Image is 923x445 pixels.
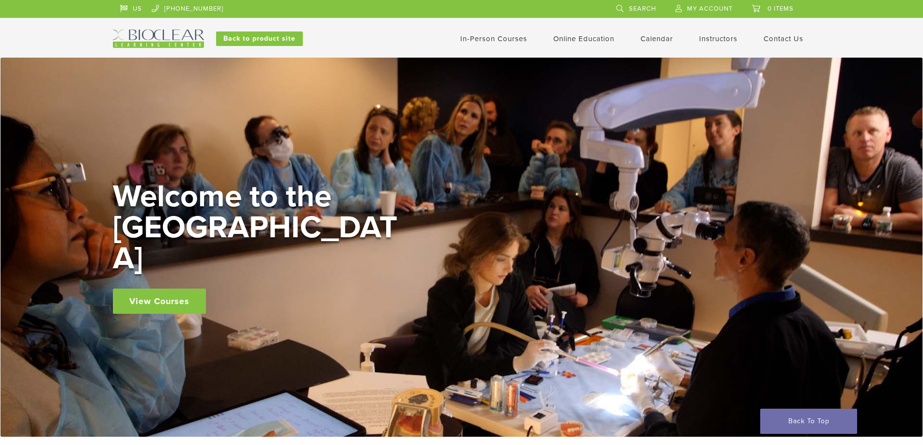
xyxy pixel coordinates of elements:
[113,289,206,314] a: View Courses
[216,31,303,46] a: Back to product site
[629,5,656,13] span: Search
[641,34,673,43] a: Calendar
[760,409,857,434] a: Back To Top
[460,34,527,43] a: In-Person Courses
[113,30,204,48] img: Bioclear
[767,5,794,13] span: 0 items
[553,34,614,43] a: Online Education
[687,5,733,13] span: My Account
[113,181,404,274] h2: Welcome to the [GEOGRAPHIC_DATA]
[764,34,803,43] a: Contact Us
[699,34,737,43] a: Instructors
